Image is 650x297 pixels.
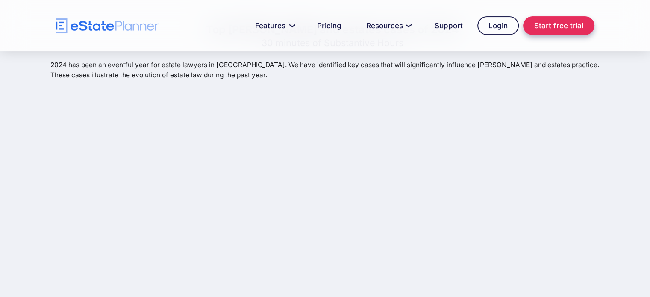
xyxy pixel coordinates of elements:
a: Pricing [307,17,352,34]
a: Support [424,17,473,34]
a: Features [245,17,303,34]
a: Resources [356,17,420,34]
a: home [56,18,159,33]
a: Start free trial [523,16,594,35]
p: 2024 has been an eventful year for estate lawyers in [GEOGRAPHIC_DATA]. We have identified key ca... [50,60,615,79]
a: Login [477,16,519,35]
